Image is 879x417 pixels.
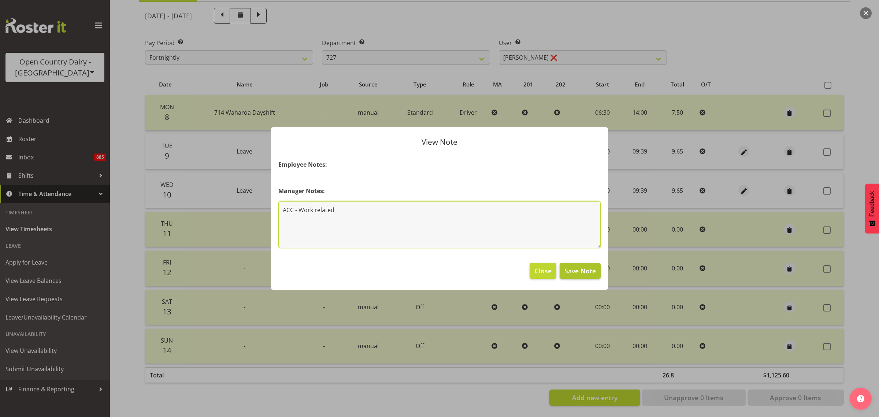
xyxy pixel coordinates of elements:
h4: Manager Notes: [278,187,601,195]
button: Close [530,263,556,279]
span: Feedback [869,191,875,217]
span: Close [535,266,552,276]
button: Feedback - Show survey [865,184,879,233]
img: help-xxl-2.png [857,395,864,402]
h4: Employee Notes: [278,160,601,169]
p: View Note [278,138,601,146]
button: Save Note [560,263,601,279]
span: Save Note [564,266,596,276]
